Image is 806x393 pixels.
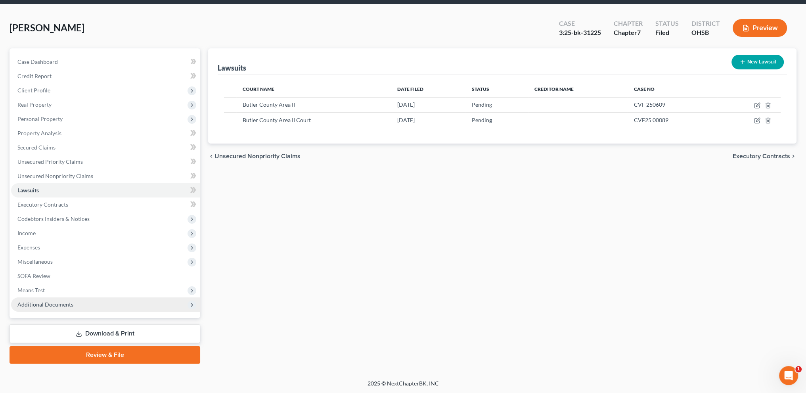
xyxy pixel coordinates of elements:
div: District [691,19,720,28]
i: chevron_right [790,153,796,159]
span: Status [471,86,489,92]
span: Pending [471,117,492,123]
div: 3:25-bk-31225 [559,28,601,37]
span: Butler County Area II Court [243,117,311,123]
span: Real Property [17,101,52,108]
button: Executory Contracts chevron_right [733,153,796,159]
span: [PERSON_NAME] [10,22,84,33]
a: Case Dashboard [11,55,200,69]
a: Lawsuits [11,183,200,197]
span: Creditor Name [534,86,574,92]
span: Court Name [243,86,274,92]
a: Unsecured Priority Claims [11,155,200,169]
span: Client Profile [17,87,50,94]
span: Case No [634,86,655,92]
a: SOFA Review [11,269,200,283]
span: Lawsuits [17,187,39,194]
button: chevron_left Unsecured Nonpriority Claims [208,153,301,159]
span: Income [17,230,36,236]
span: Unsecured Nonpriority Claims [214,153,301,159]
span: [DATE] [397,101,415,108]
span: Additional Documents [17,301,73,308]
span: Secured Claims [17,144,56,151]
span: Executory Contracts [17,201,68,208]
span: CVF25 00089 [634,117,668,123]
span: Expenses [17,244,40,251]
span: Unsecured Priority Claims [17,158,83,165]
button: New Lawsuit [731,55,784,69]
div: Chapter [614,19,643,28]
span: Executory Contracts [733,153,790,159]
div: Case [559,19,601,28]
span: Property Analysis [17,130,61,136]
span: 7 [637,29,641,36]
i: chevron_left [208,153,214,159]
iframe: Intercom live chat [779,366,798,385]
a: Review & File [10,346,200,364]
span: Butler County Area II [243,101,295,108]
span: Date Filed [397,86,423,92]
a: Property Analysis [11,126,200,140]
button: Preview [733,19,787,37]
div: Lawsuits [218,63,246,73]
span: Pending [471,101,492,108]
div: OHSB [691,28,720,37]
a: Executory Contracts [11,197,200,212]
a: Unsecured Nonpriority Claims [11,169,200,183]
span: Unsecured Nonpriority Claims [17,173,93,179]
span: Miscellaneous [17,258,53,265]
a: Credit Report [11,69,200,83]
div: Filed [655,28,679,37]
div: Status [655,19,679,28]
div: Chapter [614,28,643,37]
span: Credit Report [17,73,52,79]
span: Means Test [17,287,45,293]
span: Case Dashboard [17,58,58,65]
span: Codebtors Insiders & Notices [17,215,90,222]
span: 1 [795,366,802,372]
span: SOFA Review [17,272,50,279]
span: Personal Property [17,115,63,122]
a: Download & Print [10,324,200,343]
span: CVF 250609 [634,101,665,108]
a: Secured Claims [11,140,200,155]
span: [DATE] [397,117,415,123]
